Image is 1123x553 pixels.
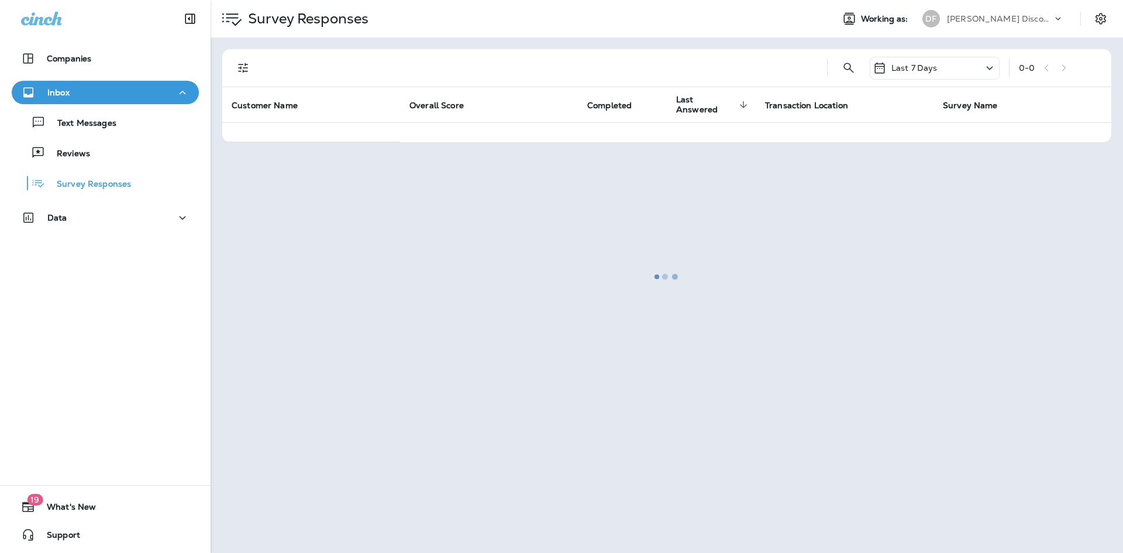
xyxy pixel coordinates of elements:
[12,110,199,135] button: Text Messages
[12,140,199,165] button: Reviews
[46,118,116,129] p: Text Messages
[35,502,96,516] span: What's New
[12,495,199,518] button: 19What's New
[27,494,43,506] span: 19
[45,179,131,190] p: Survey Responses
[47,213,67,222] p: Data
[35,530,80,544] span: Support
[174,7,206,30] button: Collapse Sidebar
[12,81,199,104] button: Inbox
[47,54,91,63] p: Companies
[12,171,199,195] button: Survey Responses
[12,206,199,229] button: Data
[45,149,90,160] p: Reviews
[12,47,199,70] button: Companies
[12,523,199,547] button: Support
[47,88,70,97] p: Inbox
